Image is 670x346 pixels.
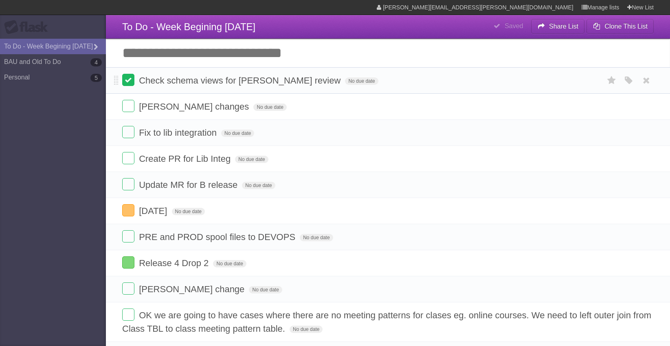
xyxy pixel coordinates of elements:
[139,75,343,86] span: Check schema views for [PERSON_NAME] review
[172,208,205,215] span: No due date
[139,258,211,268] span: Release 4 Drop 2
[122,310,651,334] span: OK we are going to have cases where there are no meeting patterns for clases eg. online courses. ...
[122,309,134,321] label: Done
[290,326,323,333] span: No due date
[549,23,578,30] b: Share List
[345,77,378,85] span: No due date
[139,232,297,242] span: PRE and PROD spool files to DEVOPS
[235,156,268,163] span: No due date
[139,154,233,164] span: Create PR for Lib Integ
[139,206,169,216] span: [DATE]
[139,284,246,294] span: [PERSON_NAME] change
[122,126,134,138] label: Done
[531,19,585,34] button: Share List
[505,22,523,29] b: Saved
[90,58,102,66] b: 4
[122,282,134,295] label: Done
[122,100,134,112] label: Done
[604,74,619,87] label: Star task
[122,230,134,242] label: Done
[139,180,239,190] span: Update MR for B release
[253,104,286,111] span: No due date
[122,204,134,216] label: Done
[249,286,282,293] span: No due date
[122,74,134,86] label: Done
[300,234,333,241] span: No due date
[122,21,255,32] span: To Do - Week Begining [DATE]
[122,178,134,190] label: Done
[221,130,254,137] span: No due date
[4,20,53,35] div: Flask
[122,152,134,164] label: Done
[90,74,102,82] b: 5
[242,182,275,189] span: No due date
[139,128,219,138] span: Fix to lib integration
[122,256,134,269] label: Done
[139,101,251,112] span: [PERSON_NAME] changes
[604,23,648,30] b: Clone This List
[213,260,246,267] span: No due date
[587,19,654,34] button: Clone This List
